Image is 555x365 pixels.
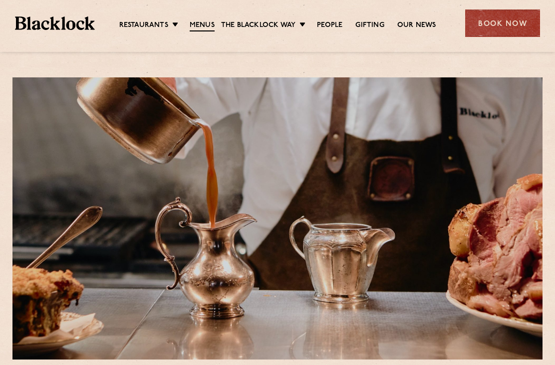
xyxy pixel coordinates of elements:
[119,20,168,30] a: Restaurants
[317,20,342,30] a: People
[221,20,295,30] a: The Blacklock Way
[190,20,215,31] a: Menus
[465,9,540,37] div: Book Now
[355,20,384,30] a: Gifting
[15,16,95,30] img: BL_Textured_Logo-footer-cropped.svg
[397,20,436,30] a: Our News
